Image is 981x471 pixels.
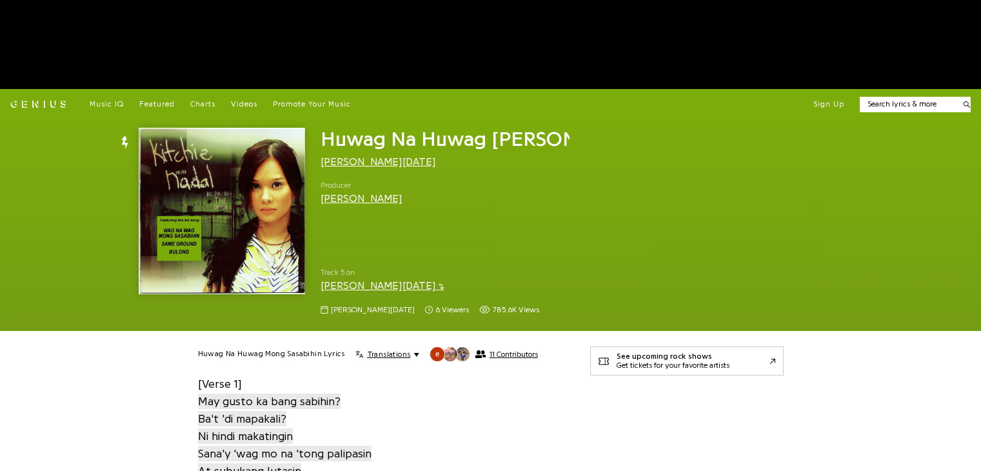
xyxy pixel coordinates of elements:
span: [PERSON_NAME][DATE] [331,305,415,316]
a: [PERSON_NAME][DATE] [321,281,444,291]
input: Search lyrics & more [860,99,956,110]
span: Featured [139,100,175,108]
span: Huwag Na Huwag [PERSON_NAME] [321,129,653,150]
button: Translations [355,349,419,359]
span: Videos [231,100,257,108]
a: See upcoming rock showsGet tickets for your favorite artists [590,346,784,376]
span: Charts [190,100,215,108]
span: Track 5 on [321,267,570,278]
div: See upcoming rock shows [617,352,729,361]
a: [PERSON_NAME][DATE] [321,157,436,167]
span: 785,625 views [479,305,539,316]
a: Promote Your Music [273,99,351,110]
div: Get tickets for your favorite artists [617,361,729,370]
span: Promote Your Music [273,100,351,108]
a: Featured [139,99,175,110]
span: 785.6K views [493,305,539,316]
span: 11 Contributors [490,350,538,359]
img: Cover art for Huwag Na Huwag Mong Sasabihin by Kitchie Nadal [139,128,305,294]
button: Sign Up [813,99,844,110]
span: Music IQ [90,100,124,108]
span: 6 viewers [435,305,469,316]
a: Charts [190,99,215,110]
a: [PERSON_NAME] [321,194,402,204]
span: 6 viewers [425,305,469,316]
a: Music IQ [90,99,124,110]
a: Videos [231,99,257,110]
span: Producer [321,180,402,191]
span: Translations [368,349,411,359]
h2: Huwag Na Huwag Mong Sasabihin Lyrics [198,349,345,359]
button: 11 Contributors [430,346,537,362]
